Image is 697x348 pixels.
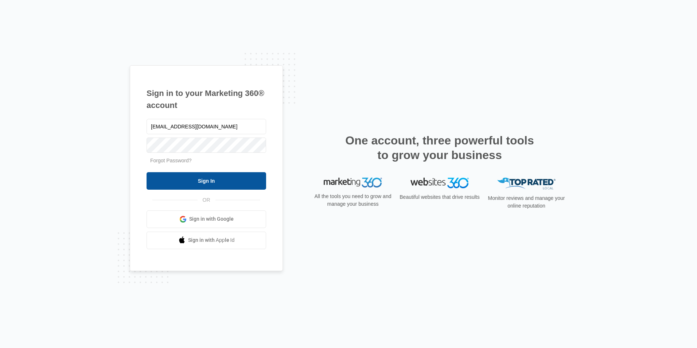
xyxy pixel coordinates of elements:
h2: One account, three powerful tools to grow your business [343,133,536,162]
span: Sign in with Apple Id [188,236,235,244]
a: Forgot Password? [150,158,192,163]
img: Websites 360 [410,178,469,188]
a: Sign in with Apple Id [147,232,266,249]
input: Sign In [147,172,266,190]
p: Beautiful websites that drive results [399,193,480,201]
img: Top Rated Local [497,178,556,190]
span: Sign in with Google [189,215,234,223]
p: Monitor reviews and manage your online reputation [486,194,567,210]
h1: Sign in to your Marketing 360® account [147,87,266,111]
input: Email [147,119,266,134]
p: All the tools you need to grow and manage your business [312,193,394,208]
img: Marketing 360 [324,178,382,188]
span: OR [198,196,215,204]
a: Sign in with Google [147,210,266,228]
